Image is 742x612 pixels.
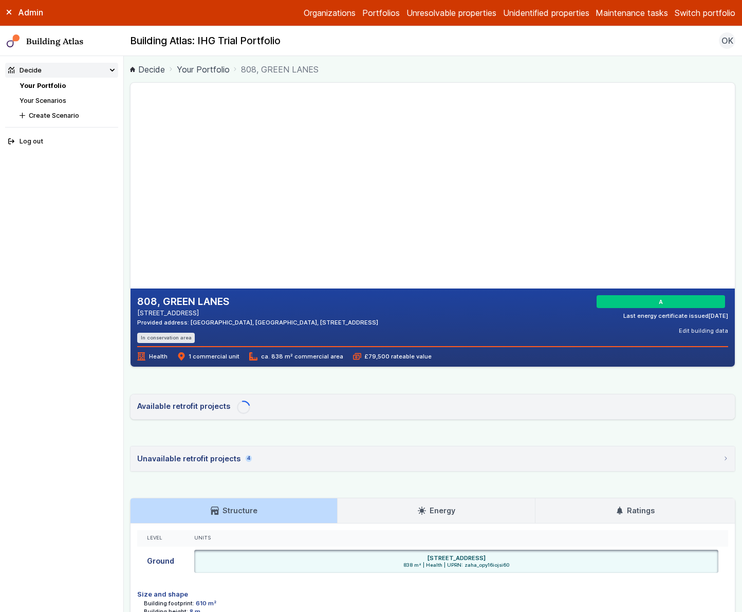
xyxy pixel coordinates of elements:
[503,7,589,19] a: Unidentified properties
[709,312,728,319] time: [DATE]
[130,34,281,48] h2: Building Atlas: IHG Trial Portfolio
[16,108,118,123] button: Create Scenario
[7,34,20,48] img: main-0bbd2752.svg
[353,352,432,361] span: £79,500 rateable value
[137,308,378,318] address: [STREET_ADDRESS]
[8,65,42,75] div: Decide
[130,394,735,420] a: Available retrofit projects
[147,535,174,542] div: Level
[721,34,733,47] span: OK
[5,134,118,149] button: Log out
[660,298,664,306] span: A
[196,599,216,607] dd: 610 m²
[130,63,165,76] a: Decide
[137,352,167,361] span: Health
[137,453,252,464] div: Unavailable retrofit projects
[675,7,735,19] button: Switch portfolio
[177,352,239,361] span: 1 commercial unit
[623,312,728,320] div: Last energy certificate issued
[5,63,118,78] summary: Decide
[362,7,400,19] a: Portfolios
[304,7,356,19] a: Organizations
[211,505,257,516] h3: Structure
[131,446,735,471] summary: Unavailable retrofit projects4
[137,295,378,309] h2: 808, GREEN LANES
[338,498,535,523] a: Energy
[194,535,718,542] div: Units
[427,554,486,562] h6: [STREET_ADDRESS]
[20,82,66,89] a: Your Portfolio
[535,498,735,523] a: Ratings
[197,562,715,569] span: 838 m² | Health | UPRN: zaha_opy16iojsi60
[177,63,230,76] a: Your Portfolio
[719,32,735,49] button: OK
[137,333,195,343] li: In conservation area
[137,589,728,599] h4: Size and shape
[20,97,66,104] a: Your Scenarios
[249,352,343,361] span: ca. 838 m² commercial area
[418,505,455,516] h3: Energy
[137,547,184,577] div: Ground
[596,7,668,19] a: Maintenance tasks
[246,455,252,462] span: 4
[137,401,230,412] h3: Available retrofit projects
[406,7,496,19] a: Unresolvable properties
[679,327,728,335] button: Edit building data
[137,318,378,327] div: Provided address: [GEOGRAPHIC_DATA], [GEOGRAPHIC_DATA], [STREET_ADDRESS]
[616,505,655,516] h3: Ratings
[241,63,319,76] span: 808, GREEN LANES
[131,498,337,523] a: Structure
[144,599,194,607] dt: Building footprint:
